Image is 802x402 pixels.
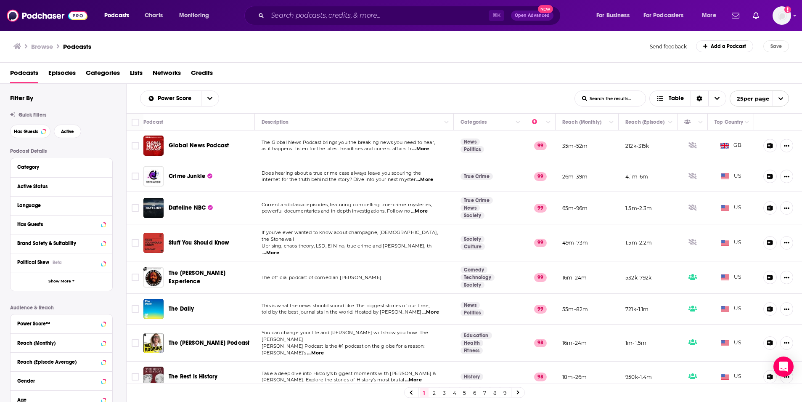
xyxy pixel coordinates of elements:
span: The Global News Podcast brings you the breaking news you need to hear, [262,139,435,145]
div: Gender [17,378,98,384]
a: Credits [191,66,213,83]
button: open menu [201,91,219,106]
a: Comedy [461,266,487,273]
p: 49m-73m [562,239,588,246]
p: 99 [534,172,547,181]
p: 99 [534,305,547,313]
span: ...More [416,176,433,183]
a: The Joe Rogan Experience [143,267,164,288]
a: The Rest Is History [169,373,217,381]
span: Monitoring [179,10,209,21]
a: Society [461,236,484,242]
span: Table [669,96,684,101]
span: US [721,172,741,181]
button: Show More Button [780,302,793,316]
p: 212k-315k [625,142,649,149]
span: The Rest Is History [169,373,217,380]
p: 4.1m-6m [625,173,648,180]
a: Health [461,340,483,346]
button: Show profile menu [773,6,791,25]
img: Podchaser - Follow, Share and Rate Podcasts [7,8,87,24]
button: Choose View [649,91,726,106]
button: Show More Button [780,271,793,284]
p: 99 [534,273,547,282]
div: Categories [461,117,487,127]
a: The Mel Robbins Podcast [143,333,164,353]
a: The Daily [143,299,164,319]
a: Crime Junkie [143,166,164,186]
div: Search podcasts, credits, & more... [252,6,569,25]
a: Education [461,332,492,339]
span: US [721,339,741,347]
button: Political SkewBeta [17,257,106,267]
p: 532k-792k [625,274,652,281]
button: open menu [140,96,201,101]
a: Stuff You Should Know [169,239,230,247]
a: Crime Junkie [169,172,212,181]
a: Categories [86,66,120,83]
a: Podcasts [63,43,91,51]
button: Reach (Episode Average) [17,356,106,367]
span: Current and classic episodes, featuring compelling true-crime mysteries, [262,202,431,208]
div: Podcast [143,117,163,127]
button: Show More Button [780,236,793,250]
h3: Browse [31,43,53,51]
p: 1m-1.5m [625,339,646,346]
button: open menu [173,9,220,22]
button: Show More Button [780,370,793,383]
a: Society [461,212,484,219]
span: [PERSON_NAME] Podcast is the #1 podcast on the globe for a reason: [PERSON_NAME]’s [262,343,424,356]
span: Does hearing about a true crime case always leave you scouring the [262,170,421,176]
p: 55m-82m [562,306,588,313]
span: For Podcasters [643,10,684,21]
a: Podcasts [10,66,38,83]
span: 25 per page [730,92,769,105]
button: Has Guests [10,125,50,138]
span: You can change your life and [PERSON_NAME] will show you how. The [PERSON_NAME] [262,330,428,342]
span: Toggle select row [132,142,139,149]
span: Toggle select row [132,305,139,313]
button: Active Status [17,181,106,192]
p: 16m-24m [562,339,587,346]
div: Description [262,117,289,127]
button: Gender [17,375,106,386]
div: Active Status [17,184,100,189]
span: Uprising, chaos theory, LSD, El Nino, true crime and [PERSON_NAME], th [262,243,431,249]
a: 2 [430,388,439,398]
button: Power Score™ [17,318,106,328]
div: Reach (Episode) [625,117,664,127]
button: Language [17,200,106,210]
div: Has Guests [684,117,696,127]
span: If you've ever wanted to know about champagne, [DEMOGRAPHIC_DATA], the Stonewall [262,229,438,242]
p: 98 [534,339,547,347]
a: Dateline NBC [169,204,213,212]
p: 721k-1.1m [625,306,649,313]
p: 1.5m-2.3m [625,205,652,212]
button: Show More Button [780,139,793,152]
button: open menu [98,9,140,22]
a: News [461,205,480,211]
a: The Rest Is History [143,367,164,387]
button: open menu [696,9,727,22]
span: Political Skew [17,259,49,265]
a: Politics [461,309,484,316]
span: GB [720,141,741,150]
span: Quick Filters [19,112,46,118]
a: The [PERSON_NAME] Experience [169,269,252,286]
a: Show notifications dropdown [749,8,762,23]
a: True Crime [461,173,493,180]
button: Column Actions [513,117,523,128]
p: 99 [534,204,547,212]
span: ...More [405,377,422,383]
button: Column Actions [442,117,452,128]
span: as it happens. Listen for the latest headlines and current affairs fr [262,146,412,152]
a: History [461,373,483,380]
div: Brand Safety & Suitability [17,240,98,246]
button: Has Guests [17,219,106,229]
a: Culture [461,243,485,250]
span: Take a deep dive into History’s biggest moments with [PERSON_NAME] & [262,370,436,376]
span: Toggle select row [132,274,139,281]
span: ...More [307,350,324,357]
